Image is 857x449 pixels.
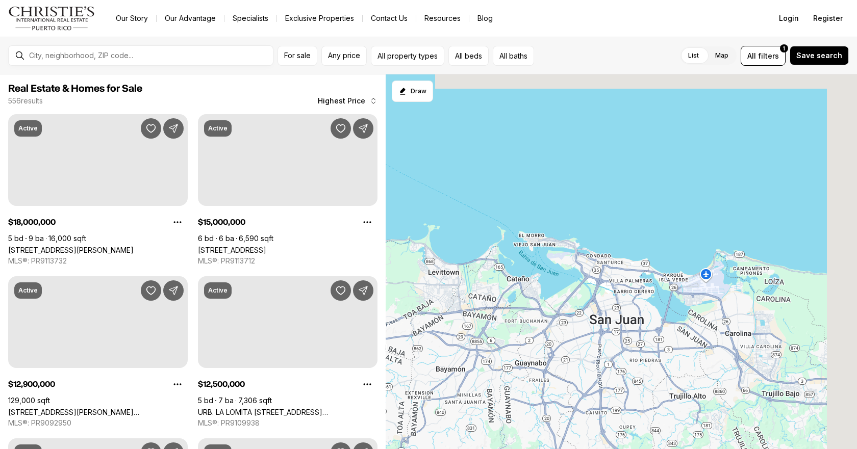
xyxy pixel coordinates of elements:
button: Property options [167,212,188,232]
button: Save Property: URB. LA LOMITA CALLE VISTA LINDA [331,280,351,301]
p: Active [18,286,38,295]
button: Save Property: 175 CALLE RUISEÑOR ST [141,118,161,139]
button: All property types [371,46,444,66]
a: URB. LA LOMITA CALLE VISTA LINDA, GUAYNABO PR, 00969 [198,408,377,416]
a: 20 AMAPOLA ST, CAROLINA PR, 00979 [198,246,266,254]
span: Any price [328,51,360,60]
button: Property options [357,212,377,232]
a: Blog [469,11,501,25]
button: Save search [790,46,849,65]
p: Active [18,124,38,133]
label: List [680,46,707,65]
button: Property options [167,374,188,394]
span: Save search [796,51,842,60]
span: Highest Price [318,97,365,105]
span: Register [813,14,843,22]
a: Exclusive Properties [277,11,362,25]
button: Save Property: 20 AMAPOLA ST [331,118,351,139]
p: Active [208,124,228,133]
button: Contact Us [363,11,416,25]
span: 1 [783,44,785,52]
button: Highest Price [312,91,384,111]
button: All beds [448,46,489,66]
p: Active [208,286,228,295]
a: Our Advantage [157,11,224,25]
label: Map [707,46,737,65]
span: All [747,50,756,61]
a: 175 CALLE RUISEÑOR ST, SAN JUAN PR, 00926 [8,246,134,254]
button: Allfilters1 [741,46,786,66]
p: 556 results [8,97,43,105]
button: Save Property: 602 BARBOSA AVE [141,280,161,301]
span: Login [779,14,799,22]
span: For sale [284,51,311,60]
img: logo [8,6,95,31]
span: Real Estate & Homes for Sale [8,84,142,94]
span: filters [758,50,779,61]
a: Our Story [108,11,156,25]
button: Login [773,8,805,29]
a: Specialists [224,11,276,25]
a: 602 BARBOSA AVE, SAN JUAN PR, 00926 [8,408,188,416]
button: For sale [278,46,317,66]
button: Any price [321,46,367,66]
a: Resources [416,11,469,25]
button: Register [807,8,849,29]
button: Start drawing [392,81,433,102]
button: Property options [357,374,377,394]
button: All baths [493,46,534,66]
